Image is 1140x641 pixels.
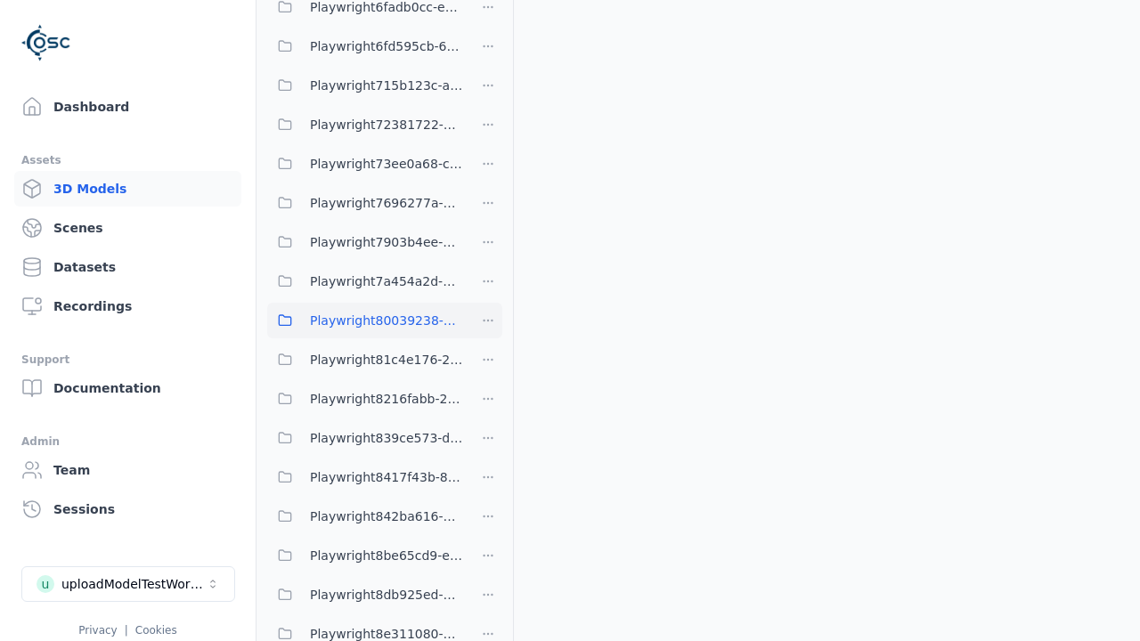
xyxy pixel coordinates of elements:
[310,36,463,57] span: Playwright6fd595cb-6028-4415-b431-1883765d6032
[14,452,241,488] a: Team
[267,499,463,534] button: Playwright842ba616-8cdd-4663-b82f-c61287d9c09c
[61,575,206,593] div: uploadModelTestWorkspace
[310,114,463,135] span: Playwright72381722-26d0-4474-b846-98dbb3d57739
[267,28,463,64] button: Playwright6fd595cb-6028-4415-b431-1883765d6032
[267,68,463,103] button: Playwright715b123c-a835-4a65-8ece-9ded38a37e45
[21,431,234,452] div: Admin
[310,584,463,605] span: Playwright8db925ed-5236-4f1f-b2cb-3cadbedbc0e0
[310,506,463,527] span: Playwright842ba616-8cdd-4663-b82f-c61287d9c09c
[310,310,463,331] span: Playwright80039238-b86a-4d19-ae3c-13942ef95ea8
[310,467,463,488] span: Playwright8417f43b-853f-4e20-9f9f-010cb03ea624
[267,185,463,221] button: Playwright7696277a-947a-4658-a7a1-08926d8217bc
[21,349,234,370] div: Support
[267,420,463,456] button: Playwright839ce573-d2a5-4654-9e0c-c41d96560152
[267,146,463,182] button: Playwright73ee0a68-c7cd-41b8-9177-1fd37d76ec2c
[267,381,463,417] button: Playwright8216fabb-27bb-40c2-91fe-5c24146a6673
[78,624,117,637] a: Privacy
[125,624,128,637] span: |
[310,427,463,449] span: Playwright839ce573-d2a5-4654-9e0c-c41d96560152
[310,153,463,174] span: Playwright73ee0a68-c7cd-41b8-9177-1fd37d76ec2c
[14,249,241,285] a: Datasets
[310,545,463,566] span: Playwright8be65cd9-e370-4102-acea-49ab535e838e
[310,75,463,96] span: Playwright715b123c-a835-4a65-8ece-9ded38a37e45
[37,575,54,593] div: u
[267,577,463,613] button: Playwright8db925ed-5236-4f1f-b2cb-3cadbedbc0e0
[267,459,463,495] button: Playwright8417f43b-853f-4e20-9f9f-010cb03ea624
[310,271,463,292] span: Playwright7a454a2d-853d-4aab-b41f-b2d8158e5656
[14,288,241,324] a: Recordings
[14,491,241,527] a: Sessions
[21,18,71,68] img: Logo
[310,231,463,253] span: Playwright7903b4ee-881f-4f67-a077-5decdb0bfac3
[310,349,463,370] span: Playwright81c4e176-2a30-4da1-8eed-eab258023260
[310,192,463,214] span: Playwright7696277a-947a-4658-a7a1-08926d8217bc
[14,171,241,207] a: 3D Models
[267,538,463,573] button: Playwright8be65cd9-e370-4102-acea-49ab535e838e
[267,342,463,377] button: Playwright81c4e176-2a30-4da1-8eed-eab258023260
[14,89,241,125] a: Dashboard
[310,388,463,410] span: Playwright8216fabb-27bb-40c2-91fe-5c24146a6673
[14,370,241,406] a: Documentation
[267,303,463,338] button: Playwright80039238-b86a-4d19-ae3c-13942ef95ea8
[21,566,235,602] button: Select a workspace
[267,224,463,260] button: Playwright7903b4ee-881f-4f67-a077-5decdb0bfac3
[14,210,241,246] a: Scenes
[135,624,177,637] a: Cookies
[21,150,234,171] div: Assets
[267,107,463,142] button: Playwright72381722-26d0-4474-b846-98dbb3d57739
[267,264,463,299] button: Playwright7a454a2d-853d-4aab-b41f-b2d8158e5656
